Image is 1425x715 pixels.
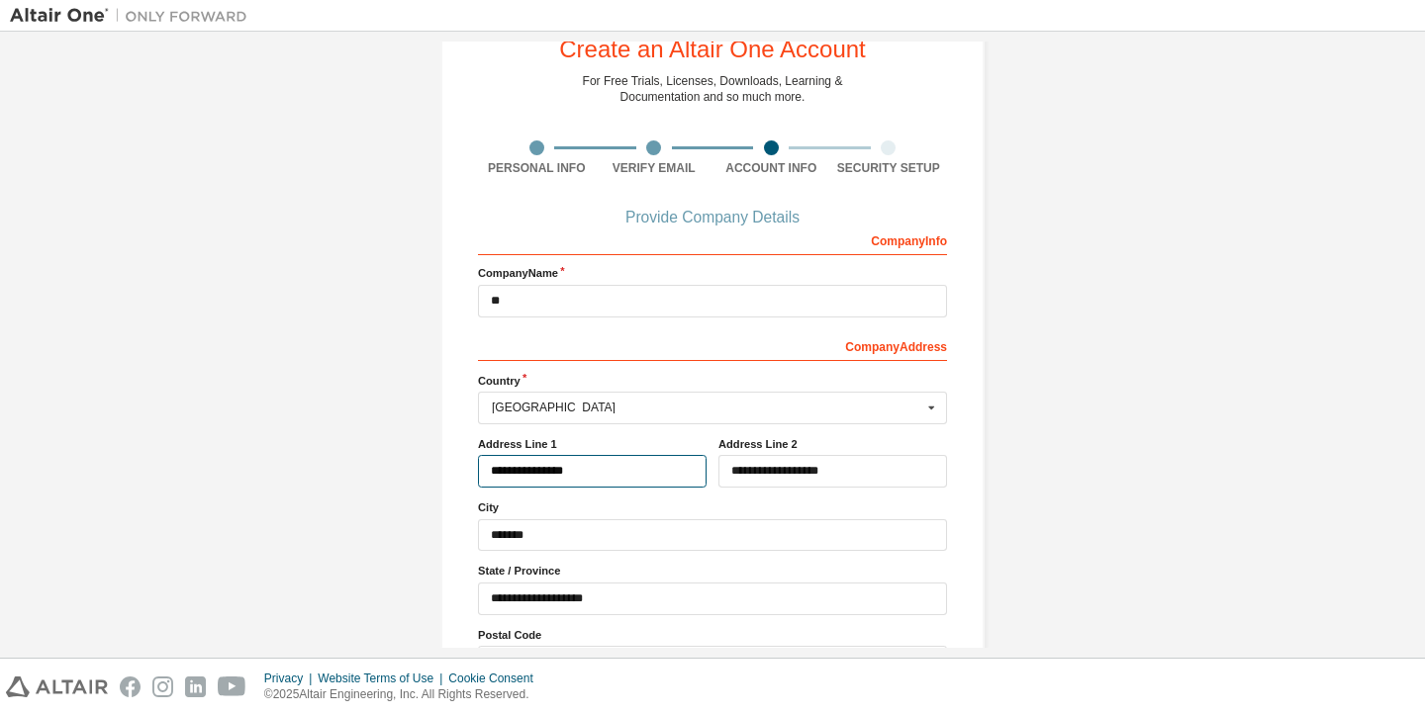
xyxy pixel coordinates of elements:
[478,160,596,176] div: Personal Info
[583,73,843,105] div: For Free Trials, Licenses, Downloads, Learning & Documentation and so much more.
[152,676,173,697] img: instagram.svg
[478,265,947,281] label: Company Name
[318,670,448,686] div: Website Terms of Use
[120,676,141,697] img: facebook.svg
[264,670,318,686] div: Privacy
[712,160,830,176] div: Account Info
[478,627,947,643] label: Postal Code
[264,686,545,703] p: © 2025 Altair Engineering, Inc. All Rights Reserved.
[830,160,948,176] div: Security Setup
[492,402,922,413] div: [GEOGRAPHIC_DATA]
[185,676,206,697] img: linkedin.svg
[596,160,713,176] div: Verify Email
[478,563,947,579] label: State / Province
[478,499,947,515] label: City
[478,373,947,389] label: Country
[559,38,866,61] div: Create an Altair One Account
[10,6,257,26] img: Altair One
[6,676,108,697] img: altair_logo.svg
[718,436,947,452] label: Address Line 2
[478,436,707,452] label: Address Line 1
[218,676,246,697] img: youtube.svg
[478,223,947,255] div: Company Info
[478,212,947,223] div: Provide Company Details
[448,670,544,686] div: Cookie Consent
[478,329,947,361] div: Company Address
